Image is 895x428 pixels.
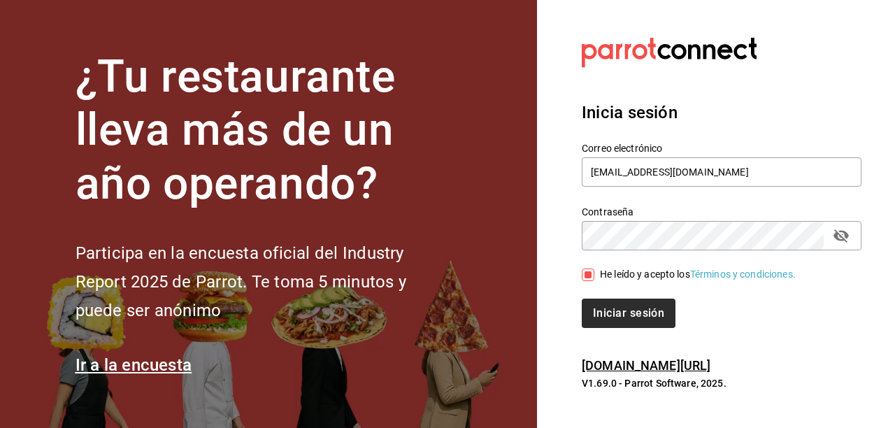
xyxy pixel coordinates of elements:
[76,355,192,375] a: Ir a la encuesta
[582,358,710,373] a: [DOMAIN_NAME][URL]
[582,157,861,187] input: Ingresa tu correo electrónico
[582,299,675,328] button: Iniciar sesión
[690,269,796,280] a: Términos y condiciones.
[582,143,861,152] label: Correo electrónico
[600,267,796,282] div: He leído y acepto los
[76,50,453,211] h1: ¿Tu restaurante lleva más de un año operando?
[582,100,861,125] h3: Inicia sesión
[829,224,853,248] button: passwordField
[582,206,861,216] label: Contraseña
[582,376,861,390] p: V1.69.0 - Parrot Software, 2025.
[76,239,453,324] h2: Participa en la encuesta oficial del Industry Report 2025 de Parrot. Te toma 5 minutos y puede se...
